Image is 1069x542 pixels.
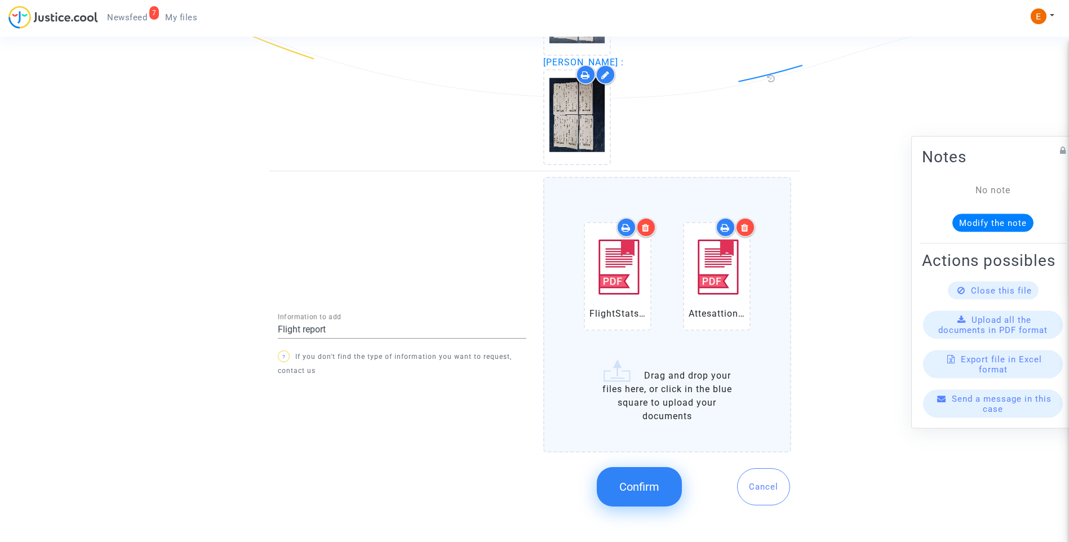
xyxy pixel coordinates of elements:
p: If you don't find the type of information you want to request, contact us [278,350,526,378]
span: My files [165,12,197,23]
h2: Actions possibles [922,251,1064,270]
button: Confirm [597,467,682,507]
div: No note [939,184,1047,197]
span: ? [282,354,286,360]
span: [PERSON_NAME] : [543,57,624,68]
button: Modify the note [952,214,1033,232]
a: My files [156,9,206,26]
img: ACg8ocIeiFvHKe4dA5oeRFd_CiCnuxWUEc1A2wYhRJE3TTWt=s96-c [1031,8,1046,24]
img: jc-logo.svg [8,6,98,29]
button: Cancel [737,468,790,505]
span: Send a message in this case [952,394,1052,414]
span: Upload all the documents in PDF format [938,315,1048,335]
span: Newsfeed [107,12,147,23]
div: 7 [149,6,159,20]
span: Close this file [971,286,1032,296]
span: Export file in Excel format [961,354,1042,375]
a: 7Newsfeed [98,9,156,26]
h2: Notes [922,147,1064,167]
span: Confirm [619,480,659,494]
